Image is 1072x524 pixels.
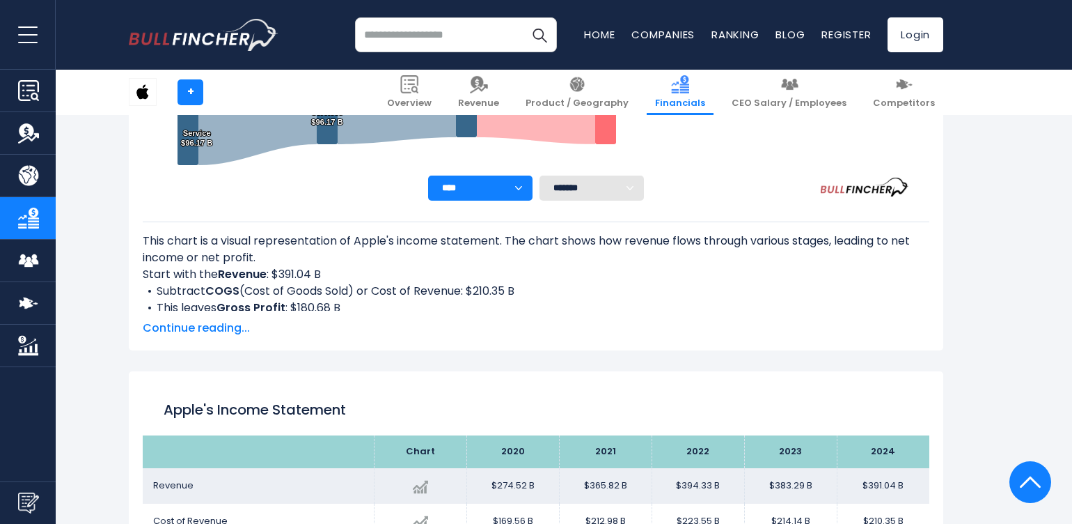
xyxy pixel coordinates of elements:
[374,436,466,468] th: Chart
[129,19,278,51] img: bullfincher logo
[711,27,759,42] a: Ranking
[873,98,935,109] span: Competitors
[458,98,499,109] span: Revenue
[218,266,267,282] b: Revenue
[584,27,615,42] a: Home
[652,436,744,468] th: 2022
[723,70,855,115] a: CEO Salary / Employees
[865,70,943,115] a: Competitors
[466,468,559,504] td: $274.52 B
[631,27,695,42] a: Companies
[888,17,943,52] a: Login
[129,79,156,105] img: AAPL logo
[466,436,559,468] th: 2020
[387,98,432,109] span: Overview
[652,468,744,504] td: $394.33 B
[205,283,239,299] b: COGS
[143,233,929,311] div: This chart is a visual representation of Apple's income statement. The chart shows how revenue fl...
[744,436,837,468] th: 2023
[522,17,557,52] button: Search
[178,79,203,105] a: +
[821,27,871,42] a: Register
[837,468,929,504] td: $391.04 B
[526,98,629,109] span: Product / Geography
[450,70,507,115] a: Revenue
[129,19,278,51] a: Go to homepage
[655,98,705,109] span: Financials
[775,27,805,42] a: Blog
[181,129,212,147] text: Service $96.17 B
[744,468,837,504] td: $383.29 B
[216,300,285,316] b: Gross Profit
[559,468,652,504] td: $365.82 B
[559,436,652,468] th: 2021
[379,70,440,115] a: Overview
[647,70,714,115] a: Financials
[732,98,846,109] span: CEO Salary / Employees
[143,300,929,316] li: This leaves : $180.68 B
[164,399,908,420] h1: Apple's Income Statement
[153,479,194,492] span: Revenue
[143,320,929,337] span: Continue reading...
[837,436,929,468] th: 2024
[143,283,929,300] li: Subtract (Cost of Goods Sold) or Cost of Revenue: $210.35 B
[517,70,637,115] a: Product / Geography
